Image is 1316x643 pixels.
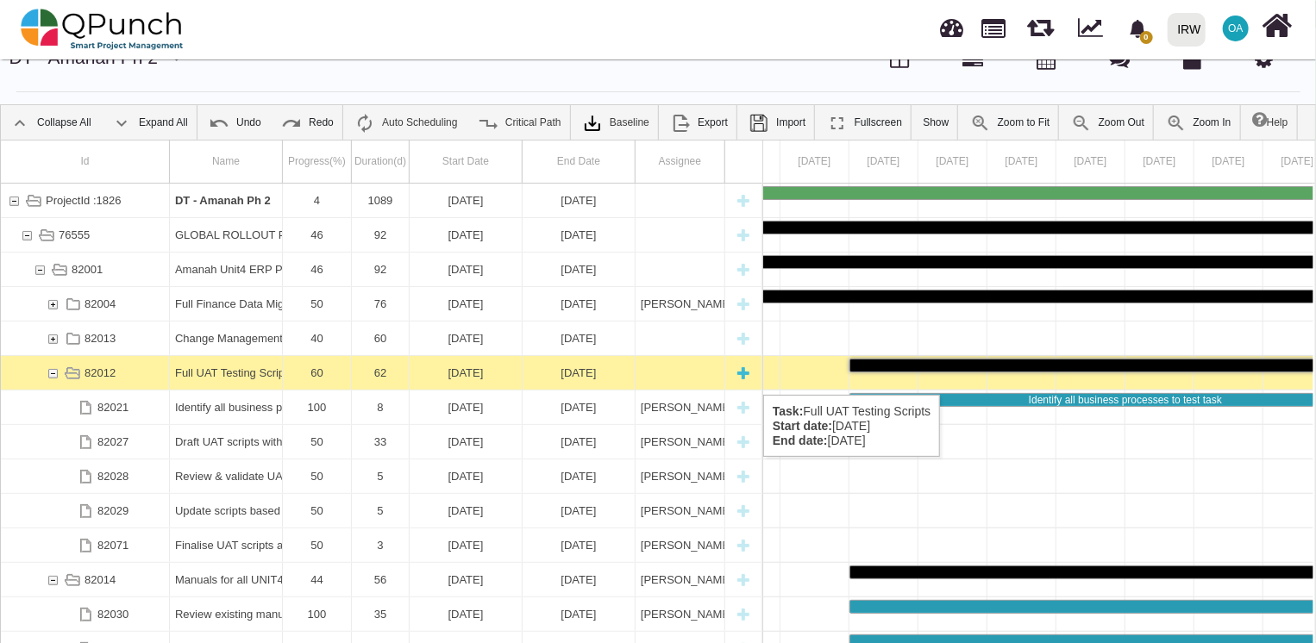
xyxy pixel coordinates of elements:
div: 62 [352,356,410,390]
div: [PERSON_NAME] [641,563,719,596]
a: Zoom Out [1062,105,1153,140]
div: 50 [283,287,352,321]
div: ProjectId :1826 [46,184,121,217]
div: [DATE] [415,528,517,562]
div: [PERSON_NAME] [641,597,719,631]
div: Task: Update scripts based on feedback Start date: 08-09-2025 End date: 12-09-2025 [1,494,762,528]
div: [DATE] [415,459,517,493]
div: GLOBAL ROLLOUT PREPARATION [175,218,277,252]
div: [PERSON_NAME] [641,390,719,424]
b: Task: [773,404,804,418]
a: Fullscreen [818,105,911,140]
div: Review & validate UAT scripts with SMEs [175,459,277,493]
div: 44 [283,563,352,596]
div: 50 [283,528,352,562]
div: New task [730,321,756,355]
div: Notification [1123,13,1153,44]
div: 08-09-2025 [410,494,523,528]
div: 82029 [1,494,170,528]
div: [DATE] [415,597,517,631]
div: Finalise UAT scripts and approvals [175,528,277,562]
div: 50 [283,425,352,459]
div: 82071 [1,528,170,562]
div: [DATE] [528,528,630,562]
div: Salman.khan [636,287,725,321]
div: 100 [288,597,346,631]
div: Osamah Ali [636,425,725,459]
div: Name [170,140,283,183]
div: 01-09-2025 [410,459,523,493]
svg: bell fill [1129,20,1147,38]
div: Duration(d) [352,140,410,183]
div: 82027 [1,425,170,459]
div: 18 Jul 2025 [849,140,918,183]
div: 26-09-2025 [523,253,636,286]
span: Osamah Ali [1223,16,1249,41]
a: Zoom In [1157,105,1240,140]
a: OA [1213,1,1259,56]
img: ic_zoom_to_fit_24.130db0b.png [970,113,991,134]
div: GLOBAL ROLLOUT PREPARATION [170,218,283,252]
div: Task: Full UAT Testing Scripts Start date: 18-07-2025 End date: 17-09-2025 [1,356,762,390]
div: New task [730,287,756,321]
div: 44 [288,563,346,596]
div: 4 [283,184,352,217]
b: End date: [773,434,828,447]
div: 11-09-2025 [523,563,636,596]
div: [DATE] [528,218,630,252]
div: 27-06-2025 [410,184,523,217]
img: ic_zoom_in.48fceee.png [1166,113,1187,134]
div: 92 [357,253,404,286]
div: End Date [523,140,636,183]
div: Task: Change Management Process Start date: 29-07-2025 End date: 26-09-2025 [1,321,762,356]
div: 5 [352,459,410,493]
a: Help [1244,105,1297,140]
div: Osamah Ali [636,459,725,493]
div: 46 [288,253,346,286]
div: 50 [283,459,352,493]
div: Change Management Process [175,321,277,355]
span: OA [1228,23,1243,34]
div: 29-08-2025 [523,425,636,459]
div: Update scripts based on feedback [175,494,277,528]
a: Show [914,105,957,140]
div: Update scripts based on feedback [170,494,283,528]
div: 50 [288,528,346,562]
div: 82014 [1,563,170,596]
img: ic_expand_all_24.71e1805.png [111,113,132,134]
div: [DATE] [528,287,630,321]
div: New task [730,563,756,596]
a: Collapse All [1,105,100,140]
div: 56 [352,563,410,596]
div: New task [730,390,756,424]
div: [DATE] [528,563,630,596]
div: 17-09-2025 [523,356,636,390]
div: New task [730,356,756,390]
div: [DATE] [415,321,517,355]
div: 76 [357,287,404,321]
div: 82001 [1,253,170,286]
div: Task: Review existing manuals and quick card per module Start date: 18-07-2025 End date: 21-08-2025 [1,597,762,632]
div: 40 [288,321,346,355]
div: Change Management Process [170,321,283,355]
div: Amanah Unit4 ERP PreDeployment Preparation Tasks [170,253,283,286]
div: 82027 [97,425,128,459]
div: 21-08-2025 [523,597,636,631]
a: Expand All [103,105,197,140]
div: [DATE] [415,390,517,424]
div: New task [730,528,756,562]
div: 17 Jul 2025 [780,140,849,183]
div: Task: Draft UAT scripts with scenarios & expected results Start date: 28-07-2025 End date: 29-08-... [1,425,762,459]
div: Full UAT Testing Scripts [DATE] [DATE] [763,395,940,457]
div: Dynamic Report [1069,1,1119,58]
div: [PERSON_NAME] [641,425,719,459]
div: Task: Full Finance Data Migration Process Start date: 27-06-2025 End date: 10-09-2025 [1,287,762,321]
img: ic_collapse_all_24.42ac041.png [9,113,30,134]
div: 40 [283,321,352,355]
div: 62 [357,356,404,390]
div: [DATE] [528,425,630,459]
div: Task: DT - Amanah Ph 2 Start date: 27-06-2025 End date: 19-06-2028 [1,184,762,218]
div: New task [730,494,756,528]
a: Auto Scheduling [346,105,466,140]
div: New task [730,218,756,252]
